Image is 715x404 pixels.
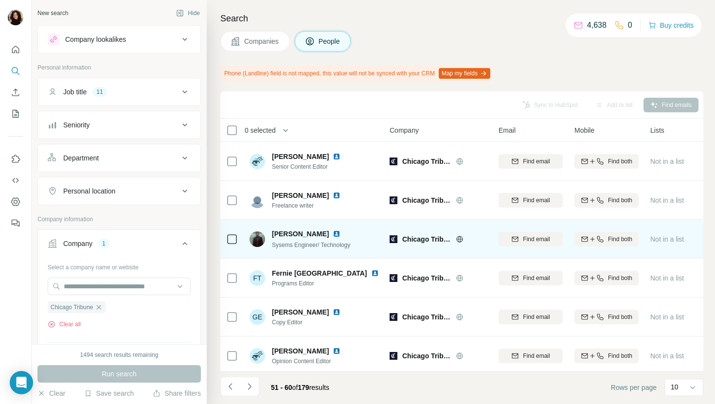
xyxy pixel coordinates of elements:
span: Lists [650,125,664,135]
span: Chicago Tribune [402,312,451,322]
span: Find email [523,274,550,282]
span: 179 [298,384,309,391]
span: Not in a list [650,158,684,165]
button: Department [38,146,200,170]
span: Chicago Tribune [402,195,451,205]
button: Find email [499,232,563,246]
button: Save search [84,388,134,398]
span: Find email [523,235,550,244]
button: Use Surfe API [8,172,23,189]
div: New search [37,9,68,18]
img: LinkedIn logo [333,153,340,160]
span: Chicago Tribune [402,157,451,166]
button: Find both [574,271,639,285]
span: Programs Editor [272,279,379,288]
p: 4,638 [587,19,607,31]
div: GE [250,309,265,325]
button: Clear all [48,320,81,329]
span: 0 selected [245,125,276,135]
span: [PERSON_NAME] [272,191,329,200]
button: Enrich CSV [8,84,23,101]
img: Logo of Chicago Tribune [390,313,397,321]
button: Find email [499,349,563,363]
span: Not in a list [650,235,684,243]
span: Find both [608,351,632,360]
button: Find email [499,310,563,324]
img: LinkedIn logo [333,347,340,355]
span: Find both [608,235,632,244]
button: Find email [499,193,563,208]
button: Find both [574,154,639,169]
div: Company lookalikes [65,35,126,44]
p: 10 [671,382,679,392]
span: Sysems Engineer/ Technology [272,242,350,248]
button: Navigate to previous page [220,377,240,396]
button: Find both [574,349,639,363]
span: Fernie [GEOGRAPHIC_DATA] [272,268,367,278]
span: Not in a list [650,274,684,282]
span: Not in a list [650,196,684,204]
button: Navigate to next page [240,377,259,396]
button: Job title11 [38,80,200,104]
div: 1 [98,239,109,248]
div: Phone (Landline) field is not mapped, this value will not be synced with your CRM [220,65,492,82]
img: Logo of Chicago Tribune [390,274,397,282]
h4: Search [220,12,703,25]
button: Hide [169,6,207,20]
p: 0 [628,19,632,31]
span: Find both [608,274,632,282]
img: Avatar [250,154,265,169]
span: Find both [608,157,632,166]
img: Logo of Chicago Tribune [390,235,397,243]
button: My lists [8,105,23,123]
span: Find email [523,196,550,205]
span: Senior Content Editor [272,162,352,171]
img: LinkedIn logo [371,269,379,277]
div: Open Intercom Messenger [10,371,33,394]
span: Chicago Tribune [402,234,451,244]
img: Avatar [250,231,265,247]
p: Company information [37,215,201,224]
span: Rows per page [611,383,657,392]
button: Personal location [38,179,200,203]
button: Find both [574,193,639,208]
button: Company1 [38,232,200,259]
button: Share filters [153,388,201,398]
img: LinkedIn logo [333,192,340,199]
button: Clear [37,388,65,398]
p: Personal information [37,63,201,72]
span: Opinion Content Editor [272,357,352,366]
button: Map my fields [439,68,490,79]
button: Find email [499,271,563,285]
button: Feedback [8,214,23,232]
div: Company [63,239,92,248]
span: People [319,36,341,46]
div: Select a company name or website [48,259,191,272]
span: Chicago Tribune [402,351,451,361]
button: Company lookalikes [38,28,200,51]
span: 51 - 60 [271,384,292,391]
span: of [292,384,298,391]
div: Department [63,153,99,163]
button: Use Surfe on LinkedIn [8,150,23,168]
button: Search [8,62,23,80]
div: Job title [63,87,87,97]
span: [PERSON_NAME] [272,346,329,356]
button: Find email [499,154,563,169]
button: Dashboard [8,193,23,211]
span: Email [499,125,516,135]
span: Find email [523,313,550,321]
span: [PERSON_NAME] [272,307,329,317]
span: Find email [523,351,550,360]
button: Find both [574,310,639,324]
span: Not in a list [650,313,684,321]
img: LinkedIn logo [333,230,340,238]
span: Freelance writer [272,201,352,210]
div: FT [250,270,265,286]
span: Mobile [574,125,594,135]
img: Avatar [250,348,265,364]
span: results [271,384,329,391]
span: Copy Editor [272,318,352,327]
span: Not in a list [650,352,684,360]
img: Avatar [8,10,23,25]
